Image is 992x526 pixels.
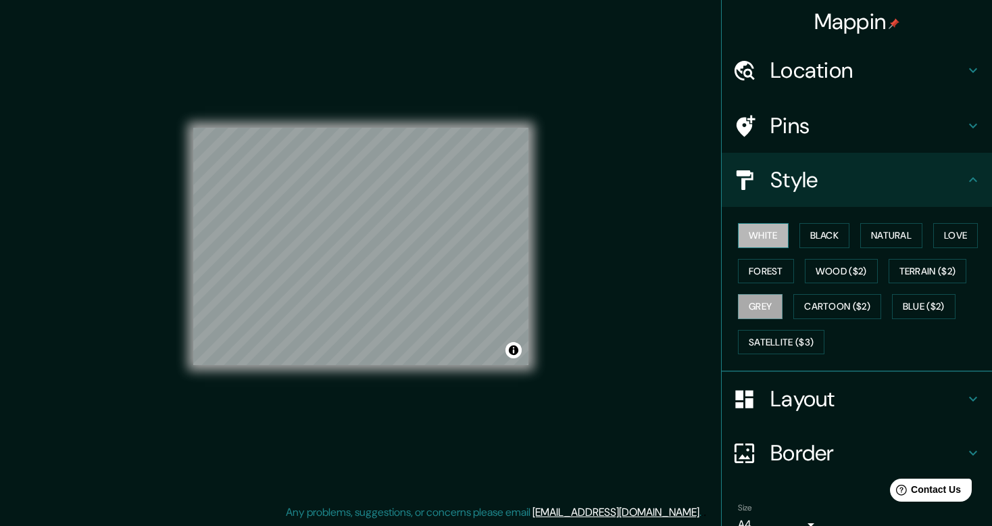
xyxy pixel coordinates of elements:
button: Toggle attribution [505,342,522,358]
button: Blue ($2) [892,294,956,319]
div: Pins [722,99,992,153]
p: Any problems, suggestions, or concerns please email . [286,504,701,521]
canvas: Map [193,128,528,365]
h4: Pins [770,112,965,139]
div: Layout [722,372,992,426]
button: Natural [860,223,922,248]
img: pin-icon.png [889,18,899,29]
label: Size [738,502,752,514]
h4: Layout [770,385,965,412]
h4: Border [770,439,965,467]
button: Terrain ($2) [889,259,967,284]
button: Love [933,223,978,248]
button: Forest [738,259,794,284]
h4: Location [770,57,965,84]
h4: Style [770,166,965,193]
div: Location [722,43,992,97]
button: Black [799,223,850,248]
div: . [703,504,706,521]
div: . [701,504,703,521]
button: Cartoon ($2) [793,294,881,319]
div: Border [722,426,992,480]
button: Wood ($2) [805,259,878,284]
button: White [738,223,789,248]
button: Satellite ($3) [738,330,824,355]
div: Style [722,153,992,207]
iframe: Help widget launcher [872,473,977,511]
button: Grey [738,294,783,319]
h4: Mappin [814,8,900,35]
a: [EMAIL_ADDRESS][DOMAIN_NAME] [532,505,699,519]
